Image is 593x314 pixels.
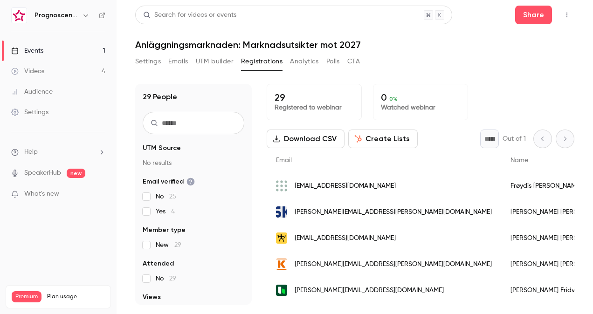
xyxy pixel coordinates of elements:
button: Create Lists [348,130,418,148]
span: Email [276,157,292,164]
span: Help [24,147,38,157]
p: Watched webinar [381,103,460,112]
span: No [156,274,176,283]
img: brekkestrand.no [276,180,287,191]
span: 0 % [389,96,398,102]
img: skanska.se [276,206,287,218]
span: Plan usage [47,293,105,300]
p: Registered to webinar [275,103,354,112]
span: 29 [169,275,176,282]
span: Member type [143,225,186,235]
img: Prognoscentret | Powered by Hubexo [12,8,27,23]
span: Premium [12,291,41,302]
span: 29 [174,242,181,248]
span: 4 [171,208,175,215]
button: Polls [326,54,340,69]
iframe: Noticeable Trigger [94,190,105,198]
span: [EMAIL_ADDRESS][DOMAIN_NAME] [295,233,396,243]
button: Download CSV [267,130,345,148]
span: [PERSON_NAME][EMAIL_ADDRESS][PERSON_NAME][DOMAIN_NAME] [295,207,492,217]
img: beijerbygg.se [276,232,287,244]
span: No [156,192,176,201]
h1: 29 People [143,91,177,102]
button: Settings [135,54,161,69]
span: New [156,240,181,250]
p: 29 [275,92,354,103]
span: Attended [143,259,174,268]
div: Audience [11,87,53,96]
button: CTA [347,54,360,69]
span: What's new [24,189,59,199]
p: Out of 1 [503,134,526,143]
p: No results [143,158,244,168]
span: Email verified [143,177,195,186]
img: kesko.se [276,259,287,270]
span: Name [510,157,528,164]
button: UTM builder [196,54,234,69]
button: Emails [168,54,188,69]
button: Analytics [290,54,319,69]
span: 25 [169,193,176,200]
img: heidelbergmaterials.com [276,285,287,296]
a: SpeakerHub [24,168,61,178]
span: UTM Source [143,143,181,153]
button: Registrations [241,54,283,69]
span: Views [143,293,161,302]
div: Videos [11,67,44,76]
h1: Anläggningsmarknaden: Marknadsutsikter mot 2027 [135,39,574,50]
div: Settings [11,108,48,117]
li: help-dropdown-opener [11,147,105,157]
span: [PERSON_NAME][EMAIL_ADDRESS][DOMAIN_NAME] [295,286,444,295]
span: [PERSON_NAME][EMAIL_ADDRESS][PERSON_NAME][DOMAIN_NAME] [295,259,492,269]
h6: Prognoscentret | Powered by Hubexo [34,11,78,20]
span: new [67,169,85,178]
div: Events [11,46,43,55]
p: 0 [381,92,460,103]
span: [EMAIL_ADDRESS][DOMAIN_NAME] [295,181,396,191]
div: Search for videos or events [143,10,236,20]
span: Yes [156,207,175,216]
button: Share [515,6,552,24]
